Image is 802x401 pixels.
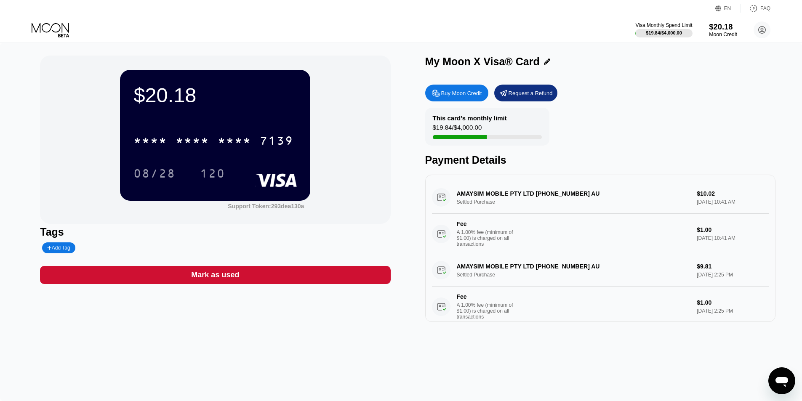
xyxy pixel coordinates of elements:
[194,163,232,184] div: 120
[635,22,692,28] div: Visa Monthly Spend Limit
[457,220,516,227] div: Fee
[228,203,304,210] div: Support Token:293dea130a
[425,85,488,101] div: Buy Moon Credit
[709,22,737,31] div: $20.18
[457,293,516,300] div: Fee
[724,5,731,11] div: EN
[741,4,770,13] div: FAQ
[709,32,737,37] div: Moon Credit
[42,242,75,253] div: Add Tag
[509,90,553,97] div: Request a Refund
[635,22,692,37] div: Visa Monthly Spend Limit$19.84/$4,000.00
[494,85,557,101] div: Request a Refund
[457,229,520,247] div: A 1.00% fee (minimum of $1.00) is charged on all transactions
[768,367,795,394] iframe: Button to launch messaging window
[760,5,770,11] div: FAQ
[133,168,176,181] div: 08/28
[697,308,768,314] div: [DATE] 2:25 PM
[228,203,304,210] div: Support Token: 293dea130a
[432,287,769,327] div: FeeA 1.00% fee (minimum of $1.00) is charged on all transactions$1.00[DATE] 2:25 PM
[709,22,737,37] div: $20.18Moon Credit
[191,270,239,280] div: Mark as used
[715,4,741,13] div: EN
[697,226,768,233] div: $1.00
[425,154,775,166] div: Payment Details
[432,214,769,254] div: FeeA 1.00% fee (minimum of $1.00) is charged on all transactions$1.00[DATE] 10:41 AM
[127,163,182,184] div: 08/28
[40,226,390,238] div: Tags
[646,30,682,35] div: $19.84 / $4,000.00
[433,114,507,122] div: This card’s monthly limit
[133,83,297,107] div: $20.18
[47,245,70,251] div: Add Tag
[425,56,540,68] div: My Moon X Visa® Card
[433,124,482,135] div: $19.84 / $4,000.00
[260,135,293,149] div: 7139
[697,299,768,306] div: $1.00
[40,266,390,284] div: Mark as used
[441,90,482,97] div: Buy Moon Credit
[200,168,225,181] div: 120
[697,235,768,241] div: [DATE] 10:41 AM
[457,302,520,320] div: A 1.00% fee (minimum of $1.00) is charged on all transactions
